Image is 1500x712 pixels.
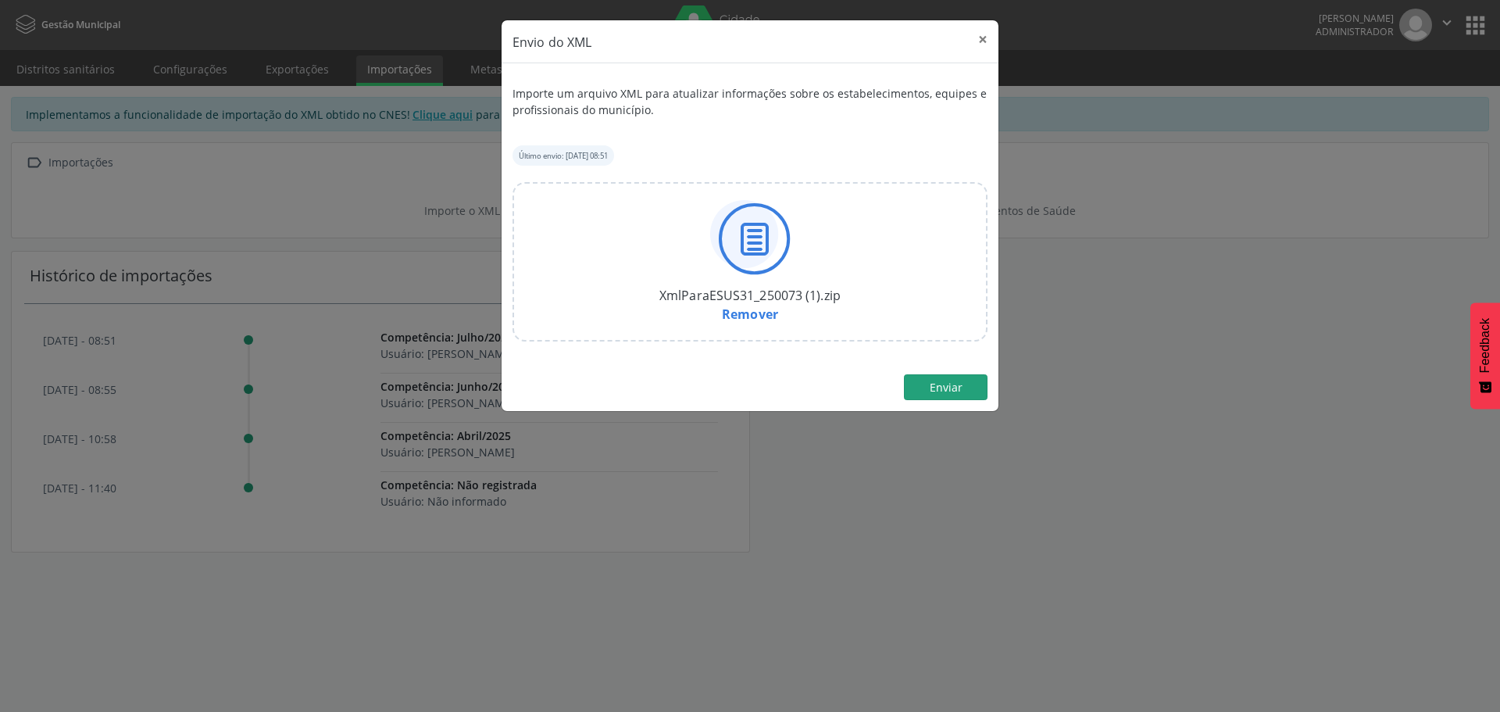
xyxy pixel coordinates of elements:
span: Enviar [930,380,962,395]
button: Close [967,20,998,59]
small: Último envio: [DATE] 08:51 [519,151,608,161]
div: Importe um arquivo XML para atualizar informações sobre os estabelecimentos, equipes e profission... [512,74,987,129]
span: Envio do XML [512,34,591,51]
button: Enviar [904,374,987,401]
button: Feedback - Mostrar pesquisa [1470,302,1500,409]
span: Feedback [1478,318,1492,373]
a: Remover [722,306,778,323]
div: XmlParaESUS31_250073 (1).zip [530,286,970,305]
